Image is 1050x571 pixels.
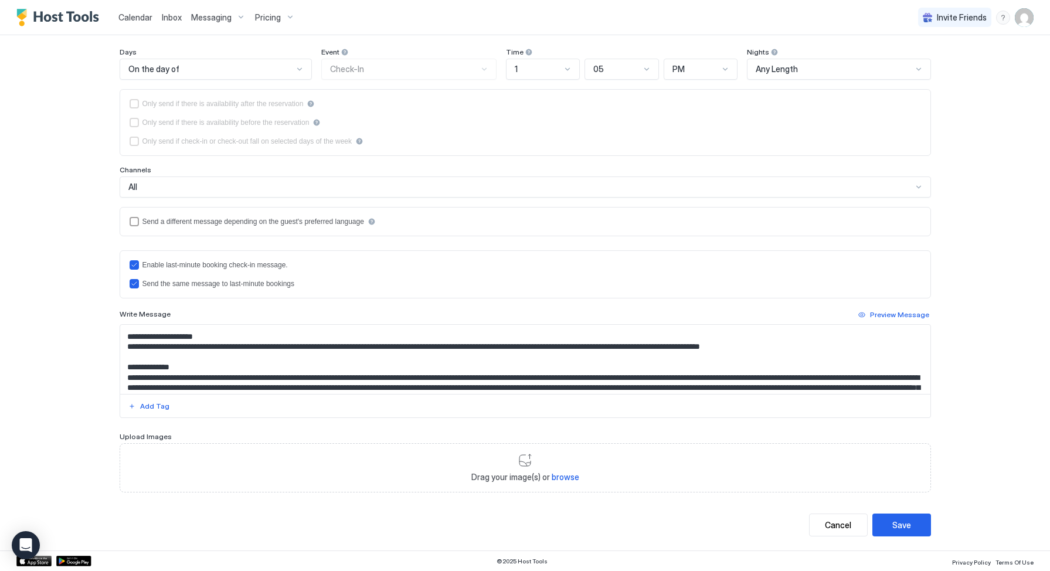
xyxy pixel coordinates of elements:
a: Calendar [118,11,152,23]
div: isLimited [130,137,921,146]
a: Inbox [162,11,182,23]
span: On the day of [128,64,179,74]
span: All [128,182,137,192]
a: Google Play Store [56,556,91,566]
span: PM [672,64,685,74]
div: Save [892,519,911,531]
span: Invite Friends [937,12,987,23]
span: Event [321,47,339,56]
span: Messaging [191,12,232,23]
div: afterReservation [130,99,921,108]
div: Only send if there is availability after the reservation [142,100,304,108]
span: 1 [515,64,518,74]
button: Cancel [809,514,868,536]
span: © 2025 Host Tools [497,558,548,565]
span: Privacy Policy [952,559,991,566]
a: App Store [16,556,52,566]
div: Add Tag [140,401,169,412]
span: Drag your image(s) or [471,472,579,482]
div: Enable last-minute booking check-in message. [142,261,288,269]
div: languagesEnabled [130,217,921,226]
div: Only send if there is availability before the reservation [142,118,310,127]
span: Inbox [162,12,182,22]
button: Save [872,514,931,536]
div: beforeReservation [130,118,921,127]
span: Upload Images [120,432,172,441]
span: Nights [747,47,769,56]
span: 05 [593,64,604,74]
div: Preview Message [870,310,929,320]
span: Write Message [120,310,171,318]
button: Preview Message [857,308,931,322]
a: Host Tools Logo [16,9,104,26]
span: Calendar [118,12,152,22]
div: Send the same message to last-minute bookings [142,280,294,288]
span: Pricing [255,12,281,23]
div: Send a different message depending on the guest's preferred language [142,217,364,226]
span: Terms Of Use [995,559,1034,566]
textarea: Input Field [120,325,930,394]
div: Cancel [825,519,851,531]
a: Terms Of Use [995,555,1034,567]
span: Any Length [756,64,798,74]
div: Only send if check-in or check-out fall on selected days of the week [142,137,352,145]
div: menu [996,11,1010,25]
div: Open Intercom Messenger [12,531,40,559]
span: Channels [120,165,151,174]
span: browse [552,472,579,482]
div: lastMinuteMessageIsTheSame [130,279,921,288]
span: Days [120,47,137,56]
a: Privacy Policy [952,555,991,567]
button: Add Tag [127,399,171,413]
div: User profile [1015,8,1034,27]
div: lastMinuteMessageEnabled [130,260,921,270]
span: Time [506,47,524,56]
